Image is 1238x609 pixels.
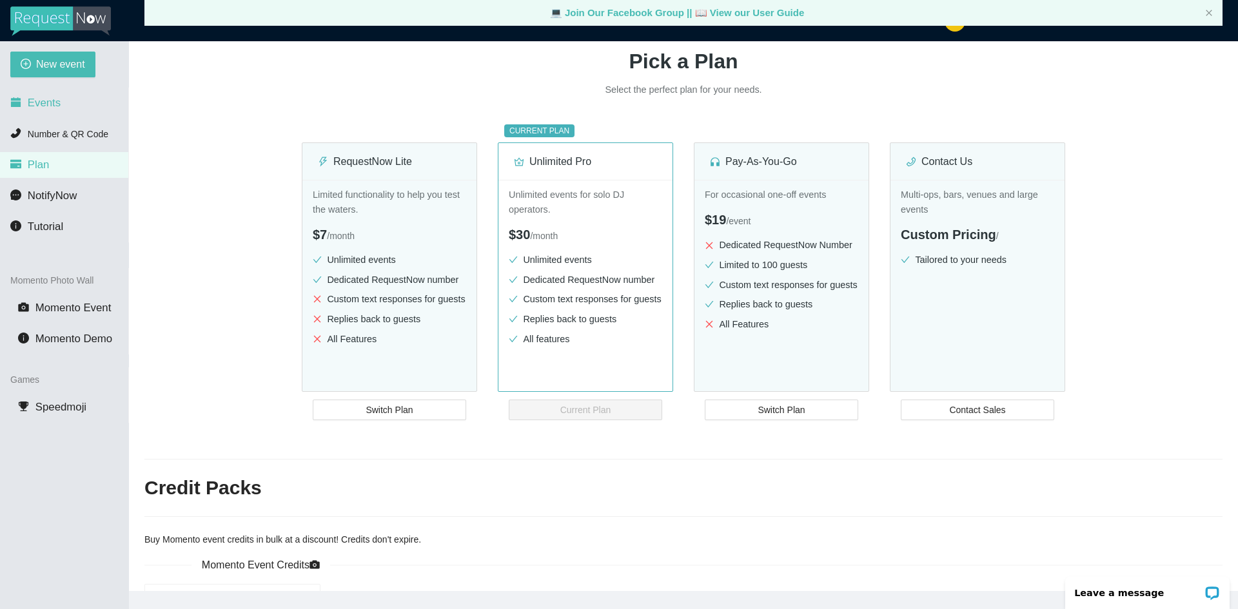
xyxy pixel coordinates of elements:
[309,559,320,570] span: camera
[949,403,1005,417] span: Contact Sales
[10,220,21,231] span: info-circle
[313,314,322,324] span: close
[313,295,322,304] span: close
[705,238,858,253] li: Dedicated RequestNow Number
[313,292,466,307] li: Custom text responses for guests
[901,188,1054,217] p: Multi-ops, bars, venues and large events
[313,275,322,284] span: check
[18,401,29,412] span: trophy
[313,273,466,287] li: Dedicated RequestNow number
[901,227,996,242] span: Custom Pricing
[366,403,413,417] span: Switch Plan
[530,231,558,241] span: / month
[313,312,466,327] li: Replies back to guests
[705,317,858,332] li: All Features
[901,253,1054,267] li: Tailored to your needs
[1205,9,1213,17] button: close
[906,157,916,167] span: phone
[726,216,751,226] span: / event
[710,157,720,167] span: customer-service
[550,7,695,18] a: laptop Join Our Facebook Group ||
[10,159,21,169] span: credit-card
[10,52,95,77] button: plus-circleNew event
[705,278,858,293] li: Custom text responses for guests
[705,300,714,309] span: check
[705,188,858,202] p: For occasional one-off events
[504,124,575,137] sup: CURRENT PLAN
[901,255,910,264] span: check
[509,188,662,217] p: Unlimited events for solo DJ operators.
[901,400,1054,420] button: Contact Sales
[705,297,858,312] li: Replies back to guests
[144,45,1223,77] h1: Pick a Plan
[327,231,355,241] span: / month
[514,153,657,169] div: Unlimited Pro
[10,97,21,108] span: calendar
[758,403,805,417] span: Switch Plan
[313,253,466,267] li: Unlimited events
[509,400,662,420] button: Current Plan
[509,253,662,267] li: Unlimited events
[144,475,1223,501] h2: Credit Packs
[192,557,330,573] span: Momento Event Credits
[18,302,29,313] span: camera
[35,401,86,413] span: Speedmoji
[509,312,662,327] li: Replies back to guests
[509,273,662,287] li: Dedicated RequestNow number
[705,400,858,420] button: Switch Plan
[35,333,112,345] span: Momento Demo
[21,59,31,71] span: plus-circle
[10,189,21,200] span: message
[705,258,858,273] li: Limited to 100 guests
[313,334,322,343] span: close
[313,332,466,347] li: All Features
[35,302,112,314] span: Momento Event
[514,157,524,167] span: crown
[509,332,662,347] li: All features
[509,295,518,304] span: check
[705,280,714,289] span: check
[509,314,518,324] span: check
[705,213,726,227] span: $19
[1057,568,1238,609] iframe: LiveChat chat widget
[313,227,327,242] span: $7
[509,255,518,264] span: check
[509,275,518,284] span: check
[996,231,999,241] span: /
[10,128,21,139] span: phone
[705,260,714,269] span: check
[313,188,466,217] p: Limited functionality to help you test the waters.
[710,153,853,169] div: Pay-As-You-Go
[705,320,714,329] span: close
[705,241,714,250] span: close
[313,400,466,420] button: Switch Plan
[695,7,707,18] span: laptop
[10,6,111,36] img: RequestNow
[28,97,61,109] span: Events
[18,333,29,343] span: info-circle
[28,189,77,202] span: NotifyNow
[313,255,322,264] span: check
[28,129,108,139] span: Number & QR Code
[509,334,518,343] span: check
[318,157,328,167] span: thunderbolt
[144,532,1223,546] div: Buy Momento event credits in bulk at a discount! Credits don't expire.
[28,220,63,233] span: Tutorial
[509,227,530,242] span: $30
[550,7,562,18] span: laptop
[509,292,662,307] li: Custom text responses for guests
[695,7,805,18] a: laptop View our User Guide
[318,153,461,169] div: RequestNow Lite
[36,56,85,72] span: New event
[490,82,877,97] p: Select the perfect plan for your needs.
[906,153,1049,169] div: Contact Us
[28,159,50,171] span: Plan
